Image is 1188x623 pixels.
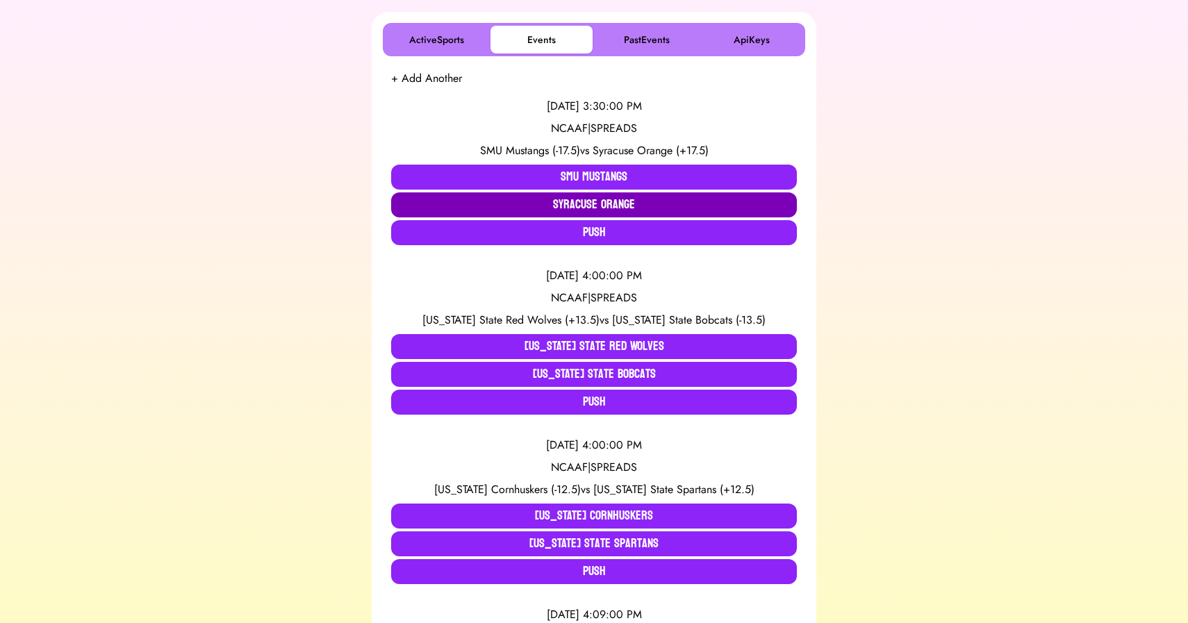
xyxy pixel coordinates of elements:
button: + Add Another [391,70,462,87]
div: [DATE] 4:00:00 PM [391,267,797,284]
button: Events [490,26,593,53]
div: [DATE] 4:00:00 PM [391,437,797,454]
button: SMU Mustangs [391,165,797,190]
div: NCAAF | SPREADS [391,459,797,476]
button: [US_STATE] State Red Wolves [391,334,797,359]
button: Syracuse Orange [391,192,797,217]
button: ActiveSports [386,26,488,53]
button: Push [391,390,797,415]
div: [DATE] 3:30:00 PM [391,98,797,115]
button: Push [391,220,797,245]
span: Syracuse Orange (+17.5) [593,142,709,158]
div: vs [391,312,797,329]
button: [US_STATE] State Bobcats [391,362,797,387]
div: vs [391,481,797,498]
div: NCAAF | SPREADS [391,120,797,137]
span: [US_STATE] Cornhuskers (-12.5) [434,481,581,497]
span: SMU Mustangs (-17.5) [480,142,580,158]
button: [US_STATE] Cornhuskers [391,504,797,529]
span: [US_STATE] State Bobcats (-13.5) [612,312,766,328]
button: PastEvents [595,26,698,53]
button: ApiKeys [700,26,802,53]
div: vs [391,142,797,159]
span: [US_STATE] State Spartans (+12.5) [593,481,754,497]
button: Push [391,559,797,584]
button: [US_STATE] State Spartans [391,531,797,556]
div: NCAAF | SPREADS [391,290,797,306]
div: [DATE] 4:09:00 PM [391,606,797,623]
span: [US_STATE] State Red Wolves (+13.5) [422,312,600,328]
